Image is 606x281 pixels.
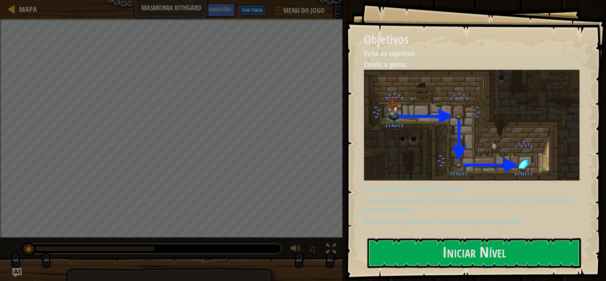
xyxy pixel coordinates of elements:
[15,4,37,14] a: Mapa
[367,238,581,268] button: Iniciar Nível
[288,242,303,257] button: Ajuste o volume
[364,70,579,180] img: Dungeons of kithgardTradução
[364,218,579,226] p: Mova seu herói pelo corredor sem tocar nos espinhos das paredes.
[209,6,231,13] span: Sugestões
[184,3,205,17] button: Pergunte à IA
[364,59,408,69] span: Colete a gema.
[188,6,201,13] span: Ask AI
[364,184,579,193] p: Guie o seu herói escrevendo um programa!
[364,31,579,49] div: Objetivos
[307,242,320,257] button: ♫
[364,48,416,58] span: Evite os espinhos.
[269,3,329,21] button: Menu do Jogo
[309,243,316,254] span: ♫
[239,6,265,15] button: Criar Conta
[19,4,37,14] span: Mapa
[364,197,579,214] p: Escreva o código no editor à direita e clique em [GEOGRAPHIC_DATA]. O seu herói irá ler e seguir ...
[323,242,339,257] button: Alternar a tela cheia
[355,48,578,59] li: Evite os espinhos.
[12,268,22,277] button: Pergunte à IA
[283,6,325,16] span: Menu do Jogo
[355,59,578,70] li: Colete uma jóia.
